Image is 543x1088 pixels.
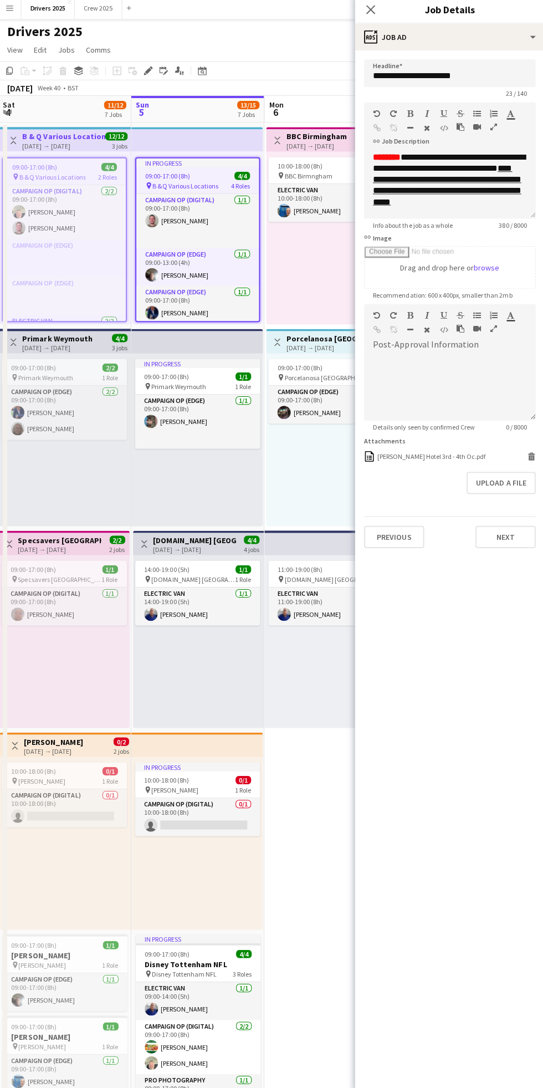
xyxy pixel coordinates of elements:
div: 09:00-17:00 (8h)4/4 B & Q Various Locations2 RolesCampaign Op (Digital)2/209:00-17:00 (8h)[PERSON... [4,160,128,324]
app-card-role: Campaign Op (Digital)1/109:00-17:00 (8h)[PERSON_NAME] [137,196,259,250]
div: 2 jobs [111,544,126,554]
span: B & Q Various Locations [153,184,219,192]
h3: Job Details [355,6,543,20]
a: View [4,45,29,60]
span: [PERSON_NAME] [21,1040,68,1048]
div: 14:00-19:00 (5h)1/1 [DOMAIN_NAME] [GEOGRAPHIC_DATA]1 RoleElectric Van1/114:00-19:00 (5h)[PERSON_N... [136,561,260,625]
div: 09:00-17:00 (8h)1/1 Porcelanosa [GEOGRAPHIC_DATA]1 RoleCampaign Op (Edge)1/109:00-17:00 (8h)[PERS... [269,360,393,425]
a: Comms [83,45,116,60]
h3: Primark Weymouth [24,335,94,345]
button: HTML Code [439,126,447,135]
button: Underline [439,312,447,321]
button: Ordered List [489,111,496,120]
div: In progress [136,360,260,369]
span: 23 / 140 [495,92,534,100]
span: 6 [268,109,284,121]
div: 09:00-17:00 (8h)1/1 Specsavers [GEOGRAPHIC_DATA]1 RoleCampaign Op (Digital)1/109:00-17:00 (8h)[PE... [4,561,128,625]
div: 09:00-17:00 (8h)2/2 Primark Weymouth1 RoleCampaign Op (Edge)2/209:00-17:00 (8h)[PERSON_NAME][PERS... [4,360,128,441]
app-job-card: In progress10:00-18:00 (8h)0/1 [PERSON_NAME]1 RoleCampaign Op (Digital)0/110:00-18:00 (8h) [136,762,260,835]
button: Fullscreen [489,125,496,134]
div: 3 jobs [113,143,129,152]
div: 7 Jobs [106,113,127,121]
span: 5 [135,109,150,121]
button: Text Color [505,312,513,321]
app-card-role: Electric Van1/109:00-14:00 (5h)[PERSON_NAME] [137,980,261,1018]
app-job-card: 10:00-18:00 (8h)0/1 [PERSON_NAME]1 RoleCampaign Op (Digital)0/110:00-18:00 (8h) [4,762,128,826]
span: 0/1 [236,775,252,783]
span: 10:00-18:00 (8h) [278,164,322,172]
div: In progress [137,932,261,941]
span: Specsavers [GEOGRAPHIC_DATA] [20,575,103,584]
span: 1 Role [103,575,119,584]
span: 0 / 8000 [495,423,534,432]
button: Undo [372,111,380,120]
span: [DOMAIN_NAME] [GEOGRAPHIC_DATA] [285,575,368,584]
button: Horizontal Line [406,326,413,335]
div: [DATE] → [DATE] [286,144,347,152]
button: Horizontal Line [406,126,413,135]
button: Strikethrough [455,312,463,321]
div: [DATE] → [DATE] [25,746,84,754]
app-card-role: Campaign Op (Edge)2/209:00-17:00 (8h)[PERSON_NAME][PERSON_NAME] [4,387,128,441]
app-card-role: Electric Van1/110:00-18:00 (8h)[PERSON_NAME] [269,186,393,224]
button: Text Color [505,111,513,120]
div: [DATE] [9,85,34,96]
app-card-role: Electric Van1/114:00-19:00 (5h)[PERSON_NAME] [136,588,260,625]
app-job-card: 11:00-19:00 (8h)1/1 [DOMAIN_NAME] [GEOGRAPHIC_DATA]1 RoleElectric Van1/111:00-19:00 (8h)[PERSON_N... [269,561,393,625]
span: 1 Role [104,959,120,967]
span: 11/12 [105,104,127,112]
span: 1 Role [235,384,252,392]
span: 09:00-17:00 (8h) [13,1020,58,1028]
span: 12/12 [106,135,129,143]
span: 09:00-17:00 (8h) [13,565,58,574]
h3: [PERSON_NAME] [4,1029,129,1039]
span: 380 / 8000 [489,223,534,231]
span: [PERSON_NAME] [20,776,67,784]
button: Insert video [472,325,480,334]
span: 10:00-18:00 (8h) [13,766,58,774]
span: 4/4 [235,174,250,182]
span: 1/1 [236,565,252,574]
span: Sun [137,103,150,113]
span: 4 [3,109,17,121]
app-job-card: 10:00-18:00 (8h)1/1 BBC Birmngham1 RoleElectric Van1/110:00-18:00 (8h)[PERSON_NAME] [269,160,393,224]
span: Sat [4,103,17,113]
span: 2 Roles [99,175,118,183]
app-card-role-placeholder: Campaign Op (Edge) [5,279,127,316]
span: 1 Role [103,375,119,383]
span: 14:00-19:00 (5h) [145,565,190,574]
span: Primark Weymouth [152,384,207,392]
span: 13/15 [238,104,260,112]
span: 4/4 [244,536,260,544]
app-card-role: Campaign Op (Digital)1/109:00-17:00 (8h)[PERSON_NAME] [4,588,128,625]
span: 1 Role [104,1040,120,1048]
button: Redo [389,312,397,321]
span: [DOMAIN_NAME] [GEOGRAPHIC_DATA] [152,575,235,584]
button: Italic [422,111,430,120]
div: Pete G Hotel 3rd - 4th Oc.pdf [377,453,484,461]
app-job-card: In progress09:00-17:00 (8h)4/4 B & Q Various Locations4 RolesCampaign Op (Digital)1/109:00-17:00 ... [136,160,260,324]
app-card-role-placeholder: Campaign Op (Edge) [5,241,127,279]
button: Undo [372,312,380,321]
h3: [PERSON_NAME] [4,948,129,958]
span: 4/4 [113,335,129,344]
app-job-card: In progress09:00-17:00 (8h)1/1 Primark Weymouth1 RoleCampaign Op (Edge)1/109:00-17:00 (8h)[PERSON... [136,360,260,449]
span: Primark Weymouth [20,375,75,383]
span: 10:00-18:00 (8h) [145,775,190,783]
app-card-role: Campaign Op (Digital)2/209:00-17:00 (8h)[PERSON_NAME][PERSON_NAME] [5,187,127,241]
h3: Porcelanosa [GEOGRAPHIC_DATA] [286,335,369,345]
div: [DATE] → [DATE] [24,144,106,152]
div: In progress [136,762,260,770]
button: Clear Formatting [422,126,430,135]
button: Ordered List [489,312,496,321]
div: [DATE] → [DATE] [154,545,237,554]
button: Drivers 2025 [23,1,76,22]
h1: Drivers 2025 [9,27,84,43]
span: Porcelanosa [GEOGRAPHIC_DATA] [285,375,368,383]
span: Jobs [59,48,76,58]
span: 11:00-19:00 (8h) [278,565,322,574]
